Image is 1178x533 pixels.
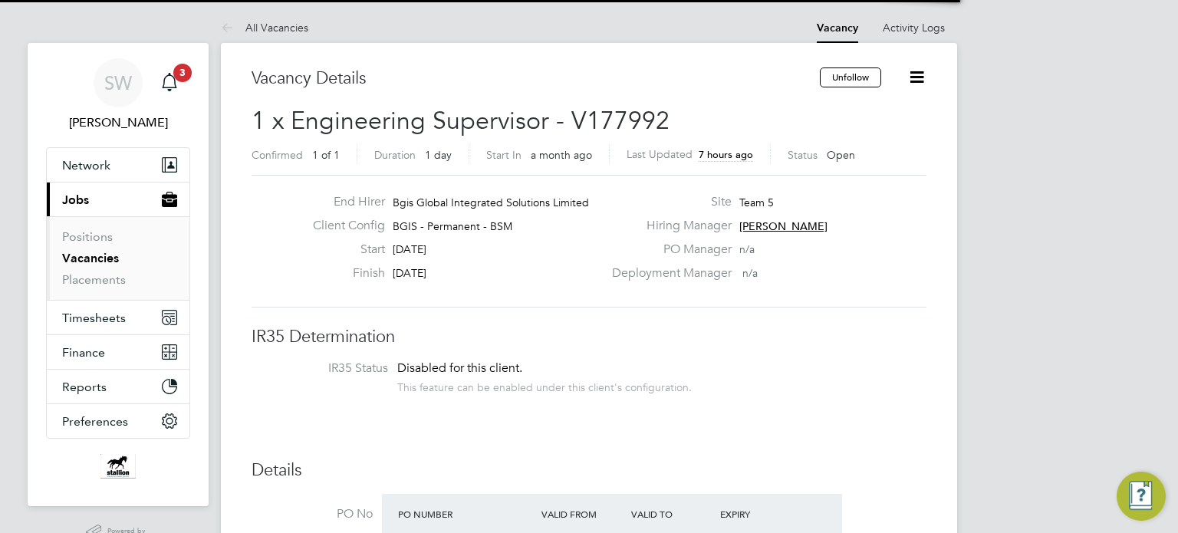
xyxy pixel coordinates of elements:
img: stallionrecruitment-logo-retina.png [100,454,136,479]
span: [PERSON_NAME] [739,219,828,233]
label: Start In [486,148,522,162]
label: Duration [374,148,416,162]
a: Positions [62,229,113,244]
button: Network [47,148,189,182]
label: Deployment Manager [603,265,732,281]
span: Jobs [62,192,89,207]
button: Unfollow [820,67,881,87]
label: Site [603,194,732,210]
label: PO Manager [603,242,732,258]
a: Activity Logs [883,21,945,35]
span: Steve West [46,114,190,132]
nav: Main navigation [28,43,209,506]
span: 3 [173,64,192,82]
a: Vacancies [62,251,119,265]
span: a month ago [531,148,592,162]
label: Status [788,148,818,162]
div: Valid From [538,500,627,528]
a: Go to home page [46,454,190,479]
label: Start [301,242,385,258]
button: Finance [47,335,189,369]
label: Last Updated [627,147,693,161]
span: n/a [739,242,755,256]
span: Reports [62,380,107,394]
a: All Vacancies [221,21,308,35]
span: 1 x Engineering Supervisor - V177992 [252,106,670,136]
span: 1 of 1 [312,148,340,162]
div: PO Number [394,500,538,528]
span: Timesheets [62,311,126,325]
h3: Vacancy Details [252,67,820,90]
span: 7 hours ago [699,148,753,161]
div: Expiry [716,500,806,528]
span: BGIS - Permanent - BSM [393,219,512,233]
label: Client Config [301,218,385,234]
label: Hiring Manager [603,218,732,234]
span: SW [104,73,132,93]
span: Disabled for this client. [397,360,522,376]
div: This feature can be enabled under this client's configuration. [397,377,692,394]
label: IR35 Status [267,360,388,377]
h3: Details [252,459,926,482]
button: Timesheets [47,301,189,334]
span: Bgis Global Integrated Solutions Limited [393,196,589,209]
a: Placements [62,272,126,287]
button: Engage Resource Center [1117,472,1166,521]
span: Network [62,158,110,173]
h3: IR35 Determination [252,326,926,348]
a: 3 [154,58,185,107]
label: Confirmed [252,148,303,162]
div: Valid To [627,500,717,528]
span: [DATE] [393,266,426,280]
span: Finance [62,345,105,360]
button: Jobs [47,183,189,216]
span: 1 day [425,148,452,162]
div: Jobs [47,216,189,300]
span: Team 5 [739,196,774,209]
button: Preferences [47,404,189,438]
span: Open [827,148,855,162]
label: Finish [301,265,385,281]
label: End Hirer [301,194,385,210]
span: [DATE] [393,242,426,256]
label: PO No [252,506,373,522]
a: Vacancy [817,21,858,35]
button: Reports [47,370,189,403]
span: n/a [742,266,758,280]
span: Preferences [62,414,128,429]
a: SW[PERSON_NAME] [46,58,190,132]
